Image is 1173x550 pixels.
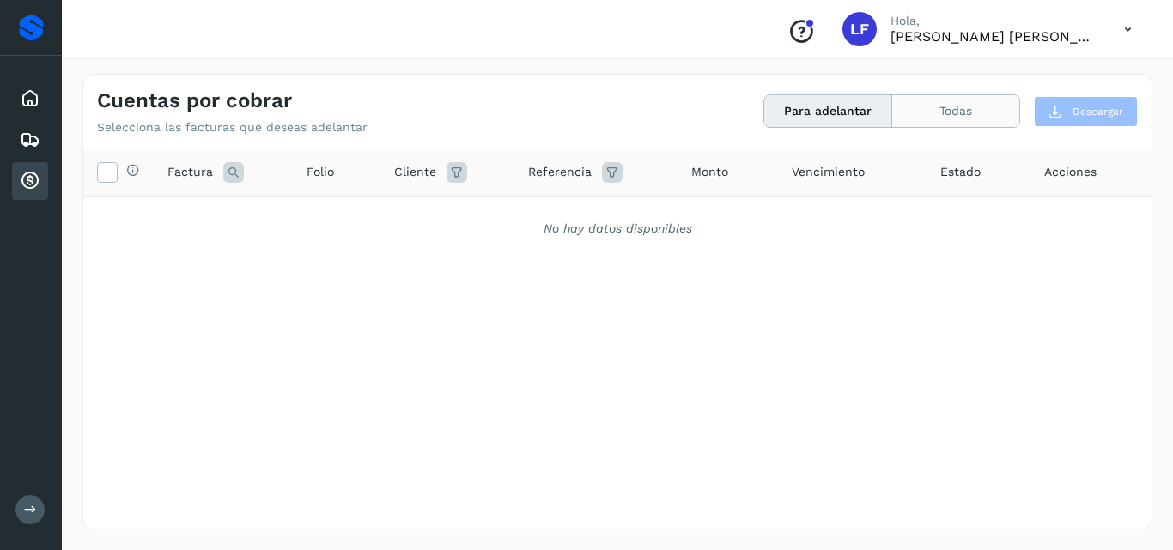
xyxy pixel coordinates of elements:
[97,120,368,135] p: Selecciona las facturas que deseas adelantar
[1044,163,1097,181] span: Acciones
[792,163,865,181] span: Vencimiento
[890,14,1097,28] p: Hola,
[890,28,1097,45] p: Luis Felipe Salamanca Lopez
[764,95,892,127] button: Para adelantar
[167,163,213,181] span: Factura
[940,163,981,181] span: Estado
[892,95,1019,127] button: Todas
[12,162,48,200] div: Cuentas por cobrar
[97,88,292,113] h4: Cuentas por cobrar
[528,163,592,181] span: Referencia
[1073,104,1123,119] span: Descargar
[1034,96,1138,127] button: Descargar
[106,220,1129,238] div: No hay datos disponibles
[12,121,48,159] div: Embarques
[394,163,436,181] span: Cliente
[307,163,334,181] span: Folio
[12,80,48,118] div: Inicio
[691,163,728,181] span: Monto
